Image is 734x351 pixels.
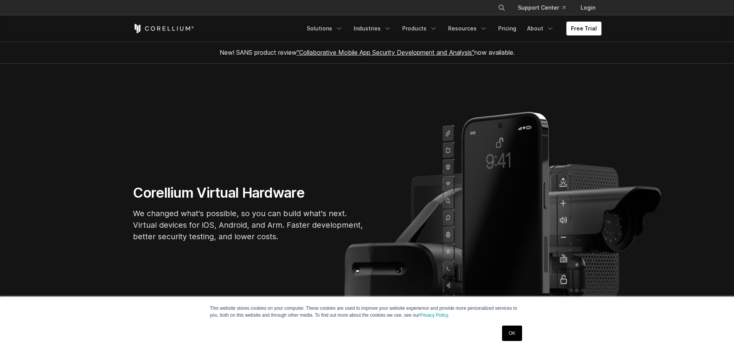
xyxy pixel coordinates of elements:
p: This website stores cookies on your computer. These cookies are used to improve your website expe... [210,305,524,319]
a: Products [398,22,442,35]
a: Resources [443,22,492,35]
a: Login [574,1,601,15]
a: Industries [349,22,396,35]
div: Navigation Menu [489,1,601,15]
h1: Corellium Virtual Hardware [133,184,364,202]
a: Pricing [494,22,521,35]
span: New! SANS product review now available. [220,49,515,56]
a: Privacy Policy. [420,312,449,318]
a: Free Trial [566,22,601,35]
div: Navigation Menu [302,22,601,35]
p: We changed what's possible, so you can build what's next. Virtual devices for iOS, Android, and A... [133,208,364,242]
a: "Collaborative Mobile App Security Development and Analysis" [297,49,474,56]
a: Support Center [512,1,571,15]
a: About [522,22,559,35]
a: OK [502,326,522,341]
button: Search [495,1,509,15]
a: Solutions [302,22,348,35]
a: Corellium Home [133,24,194,33]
